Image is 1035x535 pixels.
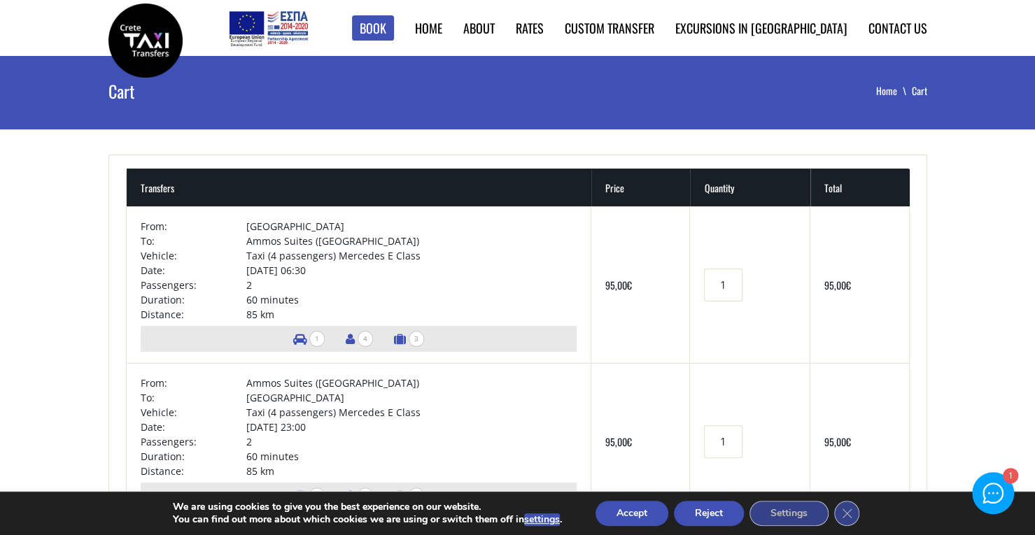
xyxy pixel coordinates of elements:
span: 3 [409,331,424,347]
td: Ammos Suites ([GEOGRAPHIC_DATA]) [246,234,577,248]
td: Date: [141,263,247,278]
td: [DATE] 23:00 [246,420,577,434]
td: To: [141,234,247,248]
td: [GEOGRAPHIC_DATA] [246,390,577,405]
td: Vehicle: [141,405,247,420]
input: Transfers quantity [704,425,742,458]
td: Passengers: [141,278,247,292]
bdi: 95,00 [605,278,632,292]
td: From: [141,376,247,390]
td: 60 minutes [246,449,577,464]
td: [GEOGRAPHIC_DATA] [246,219,577,234]
span: € [846,278,851,292]
td: Duration: [141,292,247,307]
span: € [627,434,632,449]
td: Distance: [141,464,247,478]
li: Number of vehicles [286,326,332,352]
td: From: [141,219,247,234]
td: Passengers: [141,434,247,449]
td: 85 km [246,464,577,478]
img: Crete Taxi Transfers | Crete Taxi Transfers Cart | Crete Taxi Transfers [108,3,183,78]
div: 1 [1002,469,1017,484]
bdi: 95,00 [824,434,851,449]
td: Ammos Suites ([GEOGRAPHIC_DATA]) [246,376,577,390]
bdi: 95,00 [605,434,632,449]
span: 4 [358,487,373,504]
a: Home [415,19,442,37]
td: Duration: [141,449,247,464]
td: 2 [246,434,577,449]
button: settings [524,513,560,526]
li: Number of luggage items [387,483,431,508]
a: Book [352,15,394,41]
li: Number of luggage items [387,326,431,352]
td: Distance: [141,307,247,322]
td: 60 minutes [246,292,577,307]
h1: Cart [108,56,384,126]
td: Vehicle: [141,248,247,263]
input: Transfers quantity [704,269,742,301]
li: Number of vehicles [286,483,332,508]
p: We are using cookies to give you the best experience on our website. [173,501,562,513]
span: 1 [309,331,325,347]
td: 85 km [246,307,577,322]
span: € [846,434,851,449]
a: Home [876,83,912,98]
button: Close GDPR Cookie Banner [834,501,859,526]
a: Custom Transfer [565,19,654,37]
a: Rates [516,19,544,37]
button: Accept [596,501,668,526]
li: Number of passengers [339,483,380,508]
button: Settings [749,501,829,526]
p: You can find out more about which cookies we are using or switch them off in . [173,513,562,526]
a: Contact us [868,19,927,37]
li: Cart [912,84,927,98]
span: € [627,278,632,292]
td: Taxi (4 passengers) Mercedes E Class [246,248,577,263]
th: Transfers [127,169,591,206]
span: 1 [309,487,325,504]
li: Number of passengers [339,326,380,352]
a: Excursions in [GEOGRAPHIC_DATA] [675,19,847,37]
bdi: 95,00 [824,278,851,292]
td: 2 [246,278,577,292]
th: Quantity [690,169,810,206]
th: Total [810,169,910,206]
img: e-bannersEUERDF180X90.jpg [227,7,310,49]
button: Reject [674,501,744,526]
span: 3 [409,487,424,504]
td: Taxi (4 passengers) Mercedes E Class [246,405,577,420]
th: Price [591,169,691,206]
td: [DATE] 06:30 [246,263,577,278]
span: 4 [358,331,373,347]
a: About [463,19,495,37]
td: To: [141,390,247,405]
a: Crete Taxi Transfers | Crete Taxi Transfers Cart | Crete Taxi Transfers [108,31,183,46]
td: Date: [141,420,247,434]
